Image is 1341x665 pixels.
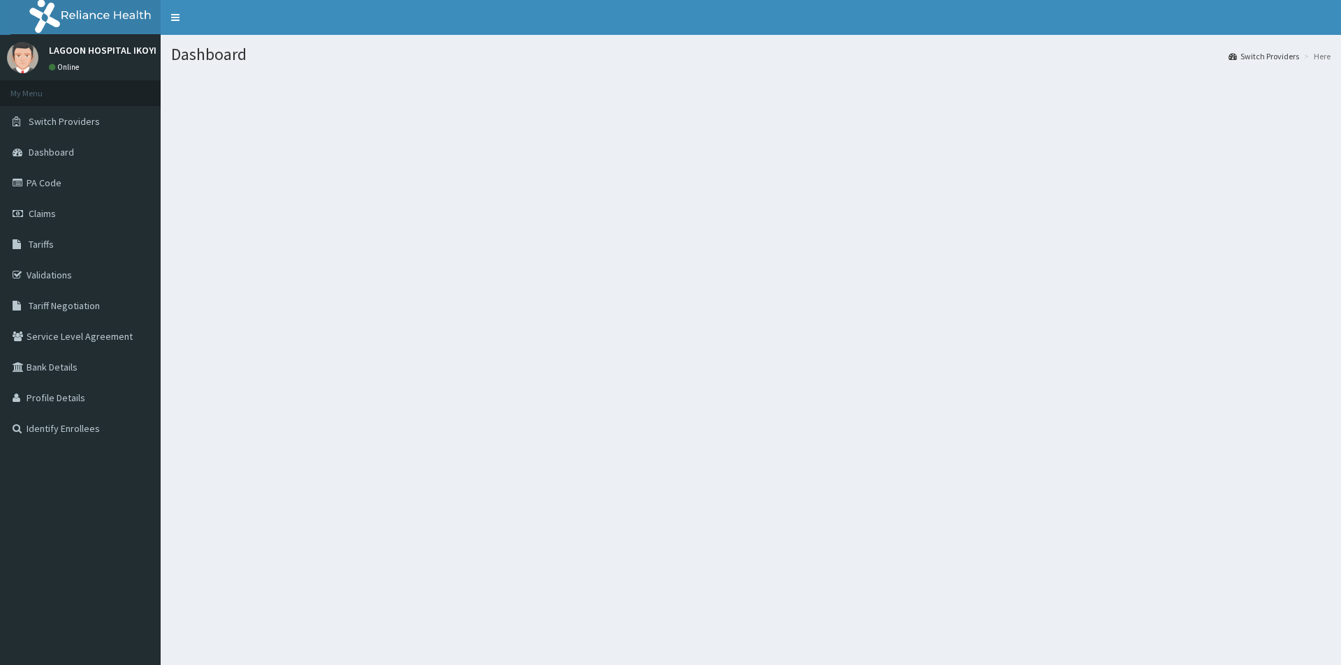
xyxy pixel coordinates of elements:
[171,45,1331,63] h1: Dashboard
[7,42,38,73] img: User Image
[1300,50,1331,62] li: Here
[1229,50,1299,62] a: Switch Providers
[29,299,100,312] span: Tariff Negotiation
[29,146,74,158] span: Dashboard
[29,238,54,251] span: Tariffs
[29,207,56,220] span: Claims
[49,62,82,72] a: Online
[49,45,156,55] p: LAGOON HOSPITAL IKOYI
[29,115,100,128] span: Switch Providers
